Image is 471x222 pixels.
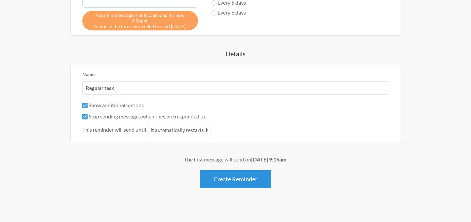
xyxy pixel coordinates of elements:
input: Every 5 days [211,0,216,6]
h4: Details [44,49,427,58]
input: Stop sending messages when they are responded to. [82,114,88,119]
label: Show additional options [82,102,144,108]
span: Your first message is at 9:15am and it's now 7:34pm. [87,12,193,23]
input: Show additional options [82,103,88,108]
span: This reminder will send until [82,126,146,134]
strong: [DATE] 9:15am [251,156,286,162]
label: Every 6 days [211,9,246,17]
button: Create Reminder [200,170,271,188]
label: Stop sending messages when they are responded to. [82,113,206,119]
div: A time in the future is needed to send [DATE]. [82,11,198,30]
label: Name [82,71,95,77]
input: Every 6 days [211,10,216,16]
input: We suggest a 2 to 4 word name [82,81,389,95]
div: The first message will send on . [44,155,427,163]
